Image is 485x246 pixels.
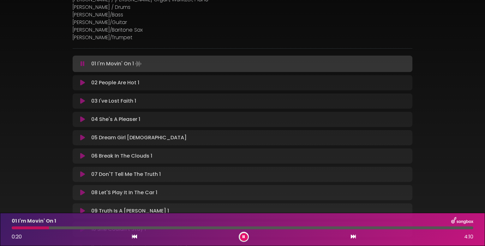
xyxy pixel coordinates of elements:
[91,207,169,215] p: 09 Truth Is A [PERSON_NAME] 1
[91,79,139,87] p: 02 People Are Hot 1
[73,34,412,41] p: [PERSON_NAME]/Trumpet
[91,189,157,196] p: 08 Let'S Play It In The Car 1
[91,97,136,105] p: 03 I've Lost Faith 1
[91,134,187,141] p: 05 Dream Girl [DEMOGRAPHIC_DATA]
[91,171,161,178] p: 07 Don'T Tell Me The Truth 1
[464,233,473,241] span: 4:10
[73,26,412,34] p: [PERSON_NAME]/Baritone Sax
[91,59,143,68] p: 01 I'm Movin' On 1
[451,217,473,225] img: songbox-logo-white.png
[73,11,412,19] p: [PERSON_NAME]/Bass
[73,3,412,11] p: [PERSON_NAME] / Drums
[73,19,412,26] p: [PERSON_NAME]/Guitar
[12,233,22,240] span: 0:20
[134,59,143,68] img: waveform4.gif
[91,116,140,123] p: 04 She's A Pleaser 1
[91,152,152,160] p: 06 Break In The Clouds 1
[12,217,56,225] p: 01 I'm Movin' On 1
